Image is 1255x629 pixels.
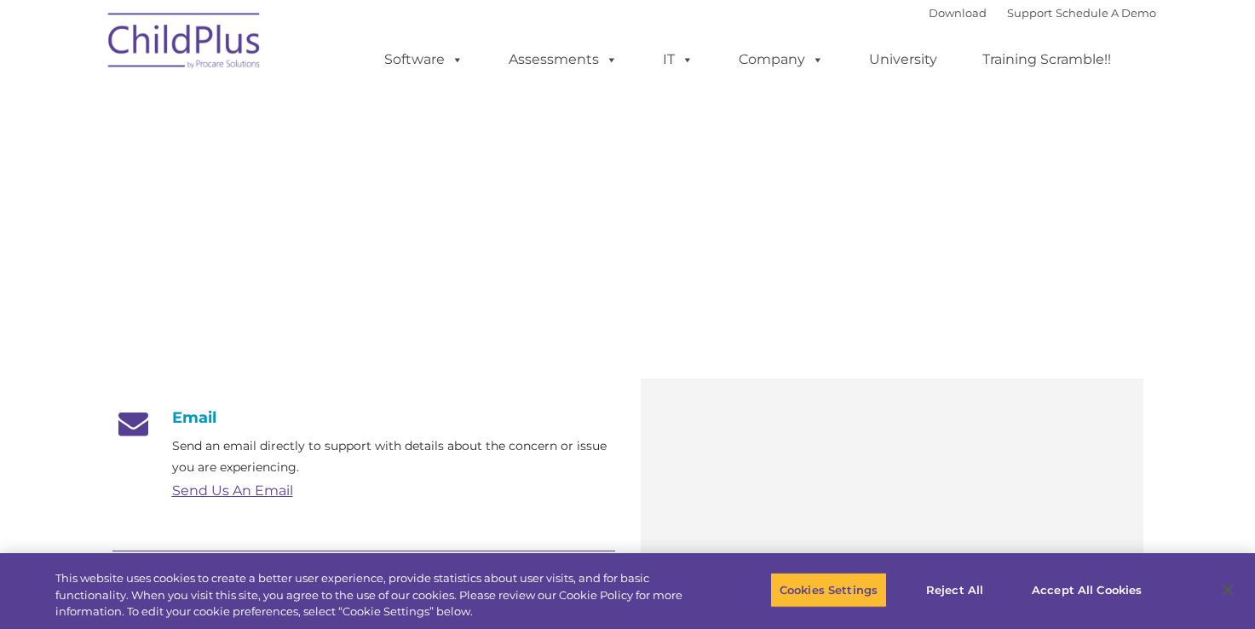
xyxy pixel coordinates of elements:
[172,436,615,478] p: Send an email directly to support with details about the concern or issue you are experiencing.
[852,43,954,77] a: University
[112,408,615,427] h4: Email
[100,1,270,86] img: ChildPlus by Procare Solutions
[770,572,887,608] button: Cookies Settings
[965,43,1128,77] a: Training Scramble!!
[901,572,1008,608] button: Reject All
[1007,6,1052,20] a: Support
[929,6,987,20] a: Download
[1209,571,1246,609] button: Close
[1056,6,1156,20] a: Schedule A Demo
[55,570,690,620] div: This website uses cookies to create a better user experience, provide statistics about user visit...
[1022,572,1151,608] button: Accept All Cookies
[646,43,711,77] a: IT
[929,6,1156,20] font: |
[722,43,841,77] a: Company
[172,482,293,499] a: Send Us An Email
[492,43,635,77] a: Assessments
[367,43,481,77] a: Software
